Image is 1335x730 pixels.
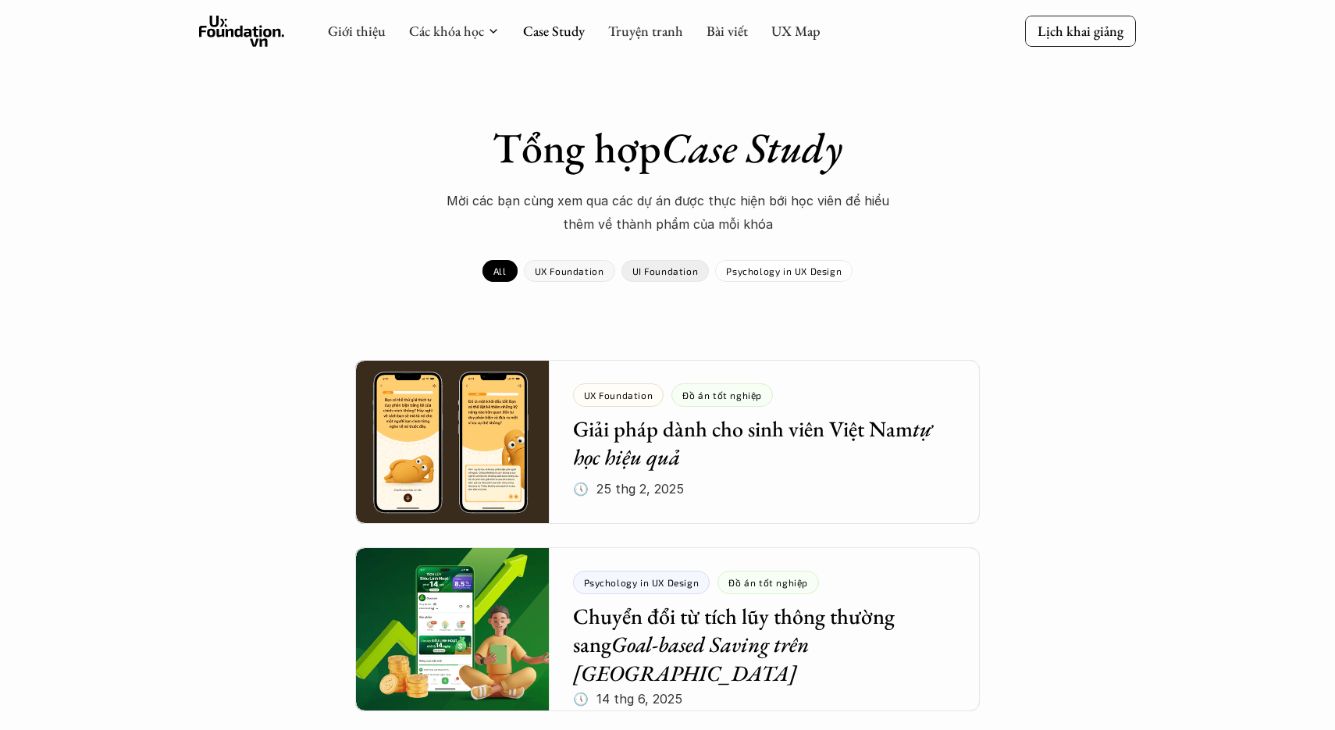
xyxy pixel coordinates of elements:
[715,260,853,282] a: Psychology in UX Design
[771,22,821,40] a: UX Map
[632,265,699,276] p: UI Foundation
[409,22,484,40] a: Các khóa học
[355,360,980,524] a: UX FoundationĐồ án tốt nghiệpGiải pháp dành cho sinh viên Việt Namtự học hiệu quả🕔 25 thg 2, 2025
[726,265,842,276] p: Psychology in UX Design
[524,260,615,282] a: UX Foundation
[661,120,842,175] em: Case Study
[535,265,604,276] p: UX Foundation
[394,123,941,173] h1: Tổng hợp
[493,265,507,276] p: All
[1038,22,1123,40] p: Lịch khai giảng
[523,22,585,40] a: Case Study
[608,22,683,40] a: Truyện tranh
[621,260,710,282] a: UI Foundation
[355,547,980,711] a: Psychology in UX DesignĐồ án tốt nghiệpChuyển đổi từ tích lũy thông thường sangGoal-based Saving ...
[433,189,902,237] p: Mời các bạn cùng xem qua các dự án được thực hiện bới học viên để hiểu thêm về thành phẩm của mỗi...
[707,22,748,40] a: Bài viết
[328,22,386,40] a: Giới thiệu
[1025,16,1136,46] a: Lịch khai giảng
